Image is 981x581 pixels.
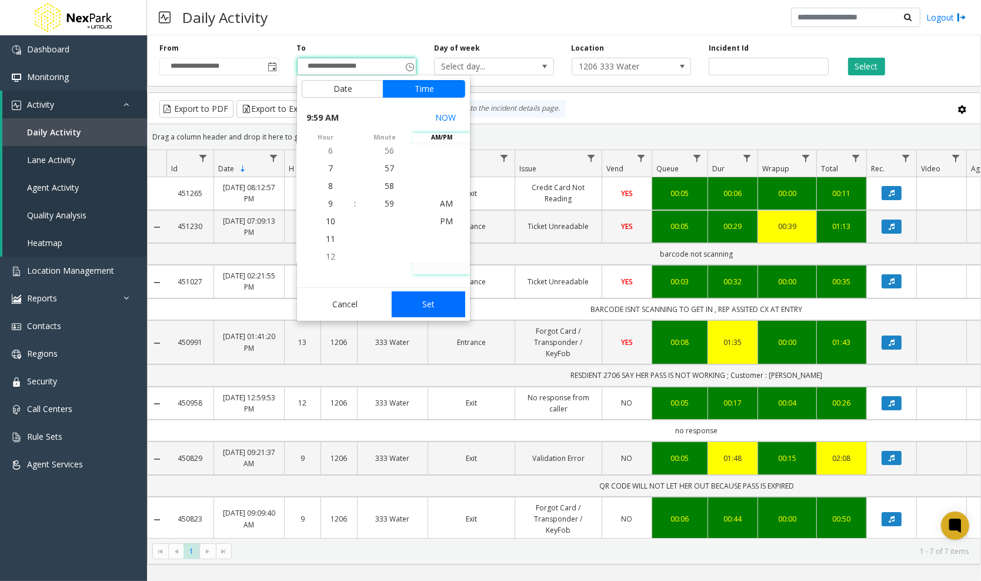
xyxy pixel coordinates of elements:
a: 19 [292,221,313,232]
span: Security [27,376,57,387]
span: 11 [326,233,335,244]
a: Exit [435,513,508,524]
a: 20 [292,188,313,199]
a: 333 Water [365,397,421,409]
a: Total Filter Menu [848,150,864,166]
span: Call Centers [27,403,72,414]
span: NO [622,514,633,524]
a: 00:05 [659,188,700,199]
span: Wrapup [762,164,789,174]
label: From [159,43,179,54]
span: Toggle popup [403,58,416,75]
span: Date [218,164,234,174]
button: Select now [431,107,461,128]
span: Vend [606,164,623,174]
span: AM/PM [413,133,470,142]
a: [DATE] 01:41:20 PM [221,331,277,353]
span: Heatmap [27,237,62,248]
a: Issue Filter Menu [583,150,599,166]
span: Rec. [871,164,885,174]
div: 00:00 [765,513,809,524]
a: 451027 [173,276,206,287]
a: Forgot Card / Transponder / KeyFob [522,502,595,536]
span: 58 [385,180,394,191]
img: pageIcon [159,3,171,32]
span: Monitoring [27,71,69,82]
img: logout [957,11,966,24]
span: Daily Activity [27,127,81,138]
a: 333 Water [365,453,421,464]
a: Wrapup Filter Menu [798,150,814,166]
a: Forgot Card / Transponder / KeyFob [522,326,595,360]
a: Validation Error [522,453,595,464]
span: Agent Activity [27,182,79,193]
img: 'icon' [12,294,21,304]
a: NO [609,453,645,464]
div: Drag a column header and drop it here to group by that column [148,127,980,147]
img: 'icon' [12,350,21,359]
span: Select day... [435,58,529,75]
span: Page 1 [183,543,199,559]
span: Contacts [27,320,61,331]
a: Collapse Details [148,338,166,348]
a: NO [609,513,645,524]
a: 00:15 [765,453,809,464]
span: Agent Services [27,459,83,470]
a: 450823 [173,513,206,524]
a: 01:48 [715,453,750,464]
a: Heatmap [2,229,147,257]
a: Exit [435,188,508,199]
a: 01:43 [824,337,859,348]
span: Total [821,164,838,174]
span: YES [621,188,633,198]
a: 00:00 [765,276,809,287]
span: 9 [328,198,333,209]
a: Ticket Unreadable [522,276,595,287]
img: 'icon' [12,101,21,110]
a: 12 [292,397,313,409]
a: Dur Filter Menu [739,150,755,166]
a: No response from caller [522,392,595,414]
a: 00:05 [659,397,700,409]
a: 00:08 [659,337,700,348]
a: Logout [926,11,966,24]
a: 00:50 [824,513,859,524]
a: 451265 [173,188,206,199]
a: Id Filter Menu [195,150,211,166]
span: YES [621,221,633,231]
a: 1206 [328,337,350,348]
label: Day of week [434,43,480,54]
img: 'icon' [12,267,21,276]
span: Issue [519,164,536,174]
img: 'icon' [12,73,21,82]
span: Rule Sets [27,431,62,442]
span: 8 [328,180,333,191]
a: Entrance [435,276,508,287]
span: Quality Analysis [27,210,86,221]
a: Vend Filter Menu [633,150,649,166]
a: [DATE] 09:09:40 AM [221,507,277,530]
a: 00:35 [824,276,859,287]
label: To [297,43,306,54]
img: 'icon' [12,377,21,387]
button: Select [848,58,885,75]
a: Agent Activity [2,174,147,201]
span: Regions [27,348,58,359]
div: 00:26 [824,397,859,409]
img: 'icon' [12,433,21,442]
a: 14 [292,276,313,287]
a: 13 [292,337,313,348]
a: 00:17 [715,397,750,409]
a: Credit Card Not Reading [522,182,595,204]
a: YES [609,188,645,199]
a: Collapse Details [148,278,166,287]
a: 450958 [173,397,206,409]
a: 1206 [328,397,350,409]
a: 00:00 [765,337,809,348]
a: Date Filter Menu [266,150,282,166]
span: Location Management [27,265,114,276]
